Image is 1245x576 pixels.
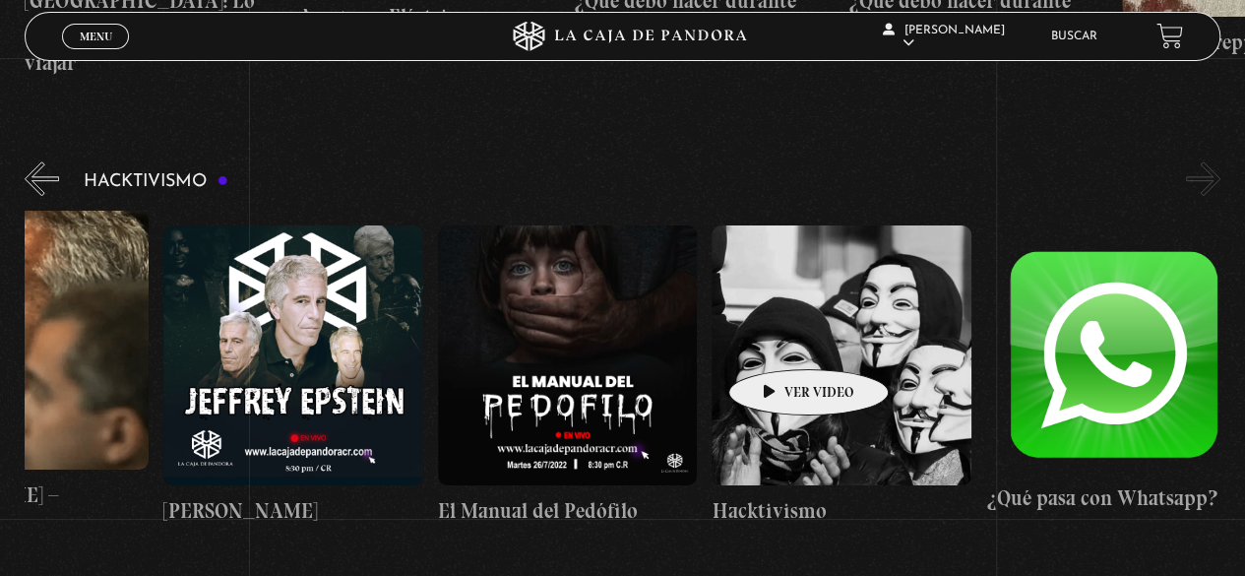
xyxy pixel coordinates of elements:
a: [PERSON_NAME] [163,211,423,543]
h4: El Manual del Pedófilo [438,495,698,527]
button: Next [1186,161,1220,196]
a: View your shopping cart [1156,23,1183,49]
h4: Hacktivismo [712,495,971,527]
span: Cerrar [73,46,119,60]
a: El Manual del Pedófilo [438,211,698,543]
button: Previous [25,161,59,196]
a: Buscar [1051,31,1097,42]
span: Menu [80,31,112,42]
h4: Apagones Eléctricos [299,1,559,32]
h4: [PERSON_NAME] [163,495,423,527]
a: Hacktivismo [712,211,971,543]
span: [PERSON_NAME] [883,25,1005,49]
h3: Hacktivismo [84,172,228,191]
